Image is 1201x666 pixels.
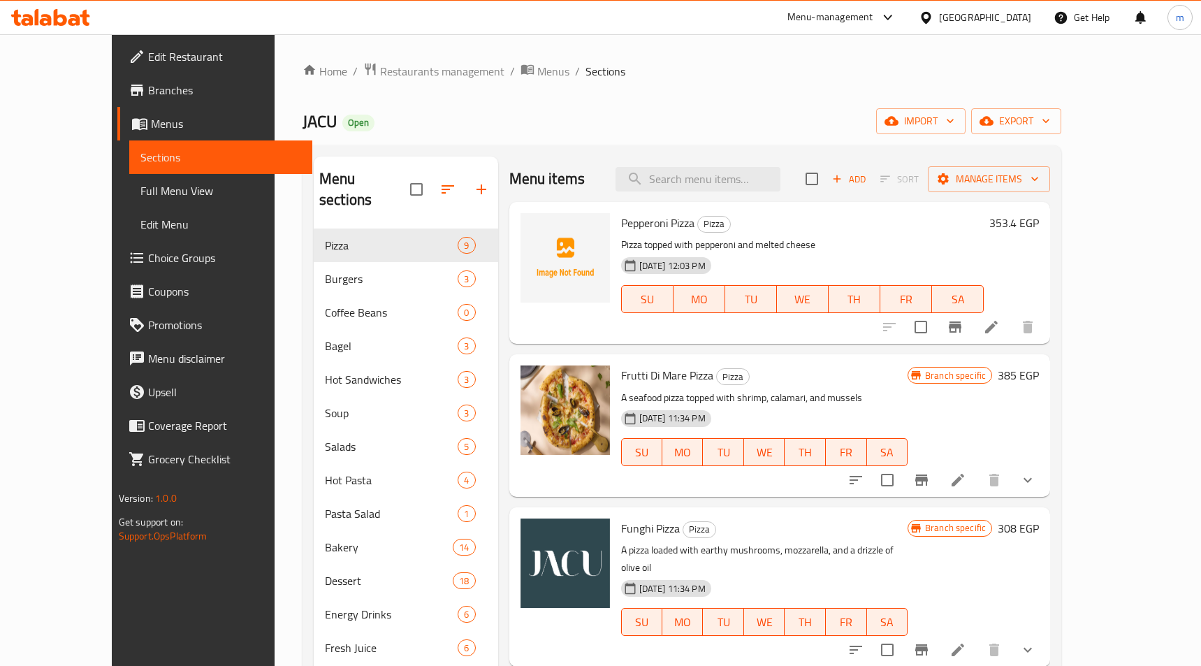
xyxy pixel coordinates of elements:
span: Sort sections [431,173,465,206]
button: MO [662,608,704,636]
span: SA [873,612,903,632]
span: SA [938,289,978,310]
span: Energy Drinks [325,606,458,623]
span: SU [627,612,657,632]
button: FR [880,285,932,313]
a: Upsell [117,375,312,409]
span: Upsell [148,384,301,400]
span: Promotions [148,317,301,333]
span: Fresh Juice [325,639,458,656]
a: Full Menu View [129,174,312,208]
a: Edit Menu [129,208,312,241]
span: 3 [458,407,474,420]
h2: Menu sections [319,168,410,210]
span: FR [886,289,926,310]
a: Menu disclaimer [117,342,312,375]
span: SU [627,289,668,310]
span: TH [790,442,820,463]
button: SA [867,608,908,636]
div: items [458,505,475,522]
p: A pizza loaded with earthy mushrooms, mozzarella, and a drizzle of olive oil [621,542,908,577]
div: Hot Sandwiches [325,371,458,388]
div: Fresh Juice6 [314,631,498,665]
img: Frutti Di Mare Pizza [521,365,610,455]
span: 3 [458,340,474,353]
span: Branch specific [919,369,991,382]
img: Pepperoni Pizza [521,213,610,303]
a: Edit menu item [949,642,966,658]
button: Add section [465,173,498,206]
span: Select to update [906,312,936,342]
a: Support.OpsPlatform [119,527,208,545]
span: 9 [458,239,474,252]
span: Pizza [717,369,749,385]
span: Pasta Salad [325,505,458,522]
span: Edit Restaurant [148,48,301,65]
span: m [1176,10,1184,25]
span: 4 [458,474,474,487]
span: Funghi Pizza [621,518,680,539]
span: Branch specific [919,521,991,535]
div: items [458,639,475,656]
span: Select to update [873,635,902,665]
span: Salads [325,438,458,455]
div: Hot Pasta4 [314,463,498,497]
span: MO [679,289,720,310]
button: delete [1011,310,1044,344]
a: Home [303,63,347,80]
span: Select to update [873,465,902,495]
a: Edit menu item [949,472,966,488]
h6: 308 EGP [998,519,1039,538]
span: 18 [453,574,474,588]
span: Select section [797,164,827,194]
span: Choice Groups [148,249,301,266]
button: Add [827,168,871,190]
div: Pizza [697,216,731,233]
span: Menus [151,115,301,132]
button: TU [725,285,777,313]
div: items [458,304,475,321]
span: SA [873,442,903,463]
button: TH [785,438,826,466]
button: Manage items [928,166,1050,192]
span: Pizza [325,237,458,254]
h2: Menu items [509,168,585,189]
span: Sections [585,63,625,80]
button: Branch-specific-item [905,463,938,497]
span: WE [750,442,780,463]
div: Burgers3 [314,262,498,296]
div: items [453,572,475,589]
div: items [458,237,475,254]
span: Restaurants management [380,63,504,80]
div: items [458,606,475,623]
span: Frutti Di Mare Pizza [621,365,713,386]
img: Funghi Pizza [521,519,610,608]
div: Pizza [683,521,716,538]
span: Soup [325,405,458,421]
button: Branch-specific-item [938,310,972,344]
span: 5 [458,440,474,454]
span: Coffee Beans [325,304,458,321]
button: WE [777,285,829,313]
button: TH [829,285,880,313]
a: Sections [129,140,312,174]
span: 14 [453,541,474,554]
div: Salads5 [314,430,498,463]
div: Burgers [325,270,458,287]
button: delete [977,463,1011,497]
span: import [887,113,954,130]
div: Bakery14 [314,530,498,564]
button: MO [674,285,725,313]
span: [DATE] 11:34 PM [634,412,711,425]
span: Grocery Checklist [148,451,301,468]
button: SU [621,608,662,636]
span: Dessert [325,572,453,589]
span: Version: [119,489,153,507]
div: Pasta Salad1 [314,497,498,530]
span: MO [668,442,698,463]
div: Hot Sandwiches3 [314,363,498,396]
div: Coffee Beans0 [314,296,498,329]
input: search [616,167,780,191]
